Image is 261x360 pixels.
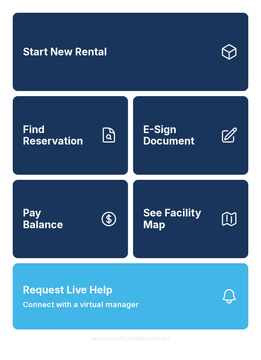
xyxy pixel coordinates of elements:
span: Request Live Help [23,282,112,298]
button: See Facility Map [133,180,248,258]
button: Request Live HelpConnect with a virtual manager [13,263,248,329]
span: See Facility Map [143,207,215,230]
button: VersionkrrefDLawElMlwz8nfSsJ [86,329,175,347]
span: Connect with a virtual manager [23,299,139,310]
a: Find Reservation [13,96,128,174]
span: E-Sign Document [143,124,215,147]
span: Pay Balance [23,207,63,230]
span: Find Reservation [23,124,95,147]
a: Start New Rental [13,13,248,91]
a: E-Sign Document [133,96,248,174]
span: Start New Rental [23,46,107,58]
button: PayBalance [13,180,128,258]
